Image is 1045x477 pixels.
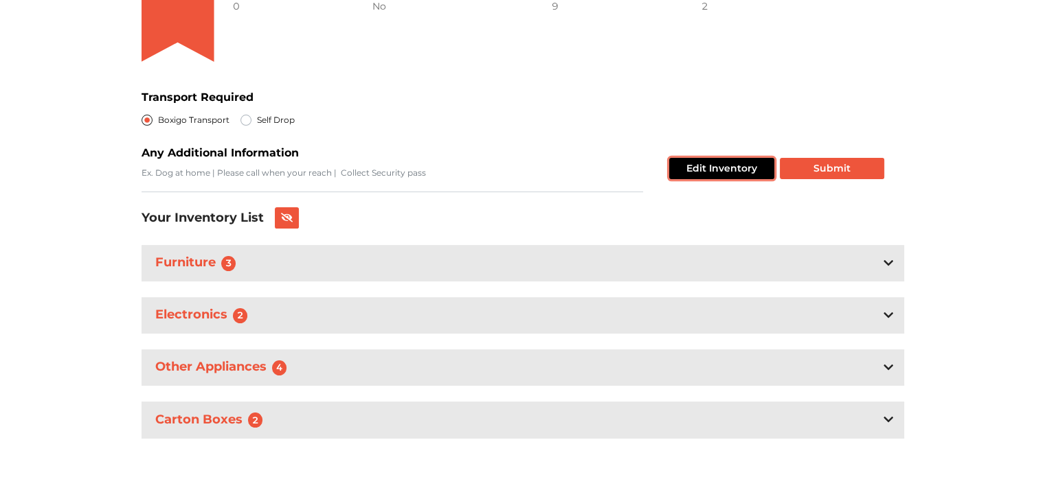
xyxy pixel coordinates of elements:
[780,158,884,179] button: Submit
[257,112,295,128] label: Self Drop
[221,256,236,271] span: 3
[153,305,256,326] h3: Electronics
[158,112,229,128] label: Boxigo Transport
[272,360,287,375] span: 4
[153,410,271,431] h3: Carton Boxes
[142,211,264,226] h3: Your Inventory List
[153,253,245,274] h3: Furniture
[142,91,254,104] b: Transport Required
[233,308,248,323] span: 2
[248,412,263,428] span: 2
[669,158,774,179] button: Edit Inventory
[142,146,299,159] b: Any Additional Information
[153,357,295,378] h3: Other Appliances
